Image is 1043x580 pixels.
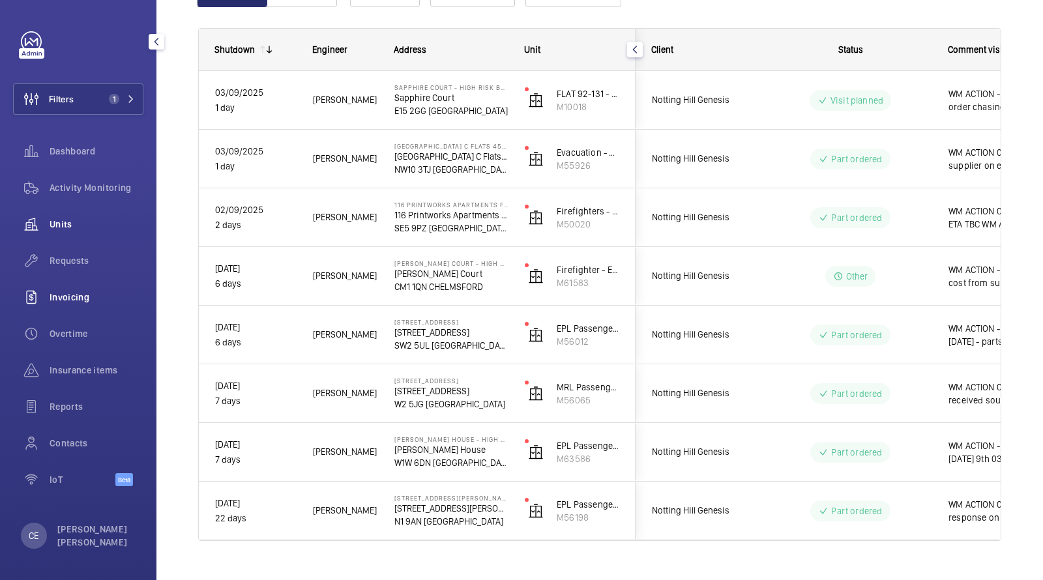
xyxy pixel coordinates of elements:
span: [PERSON_NAME] [313,444,377,459]
p: [GEOGRAPHIC_DATA] C Flats 45-101 - High Risk Building [394,142,508,150]
span: Beta [115,473,133,486]
p: MRL Passenger Lift SELE [557,381,619,394]
p: Part ordered [831,152,882,166]
p: [DATE] [215,261,296,276]
div: Unit [524,44,620,55]
p: M63586 [557,452,619,465]
p: 03/09/2025 [215,85,296,100]
p: M56065 [557,394,619,407]
p: CM1 1QN CHELMSFORD [394,280,508,293]
p: 7 days [215,394,296,409]
span: [PERSON_NAME] [313,93,377,108]
p: Part ordered [831,504,882,517]
p: [STREET_ADDRESS][PERSON_NAME] [394,494,508,502]
span: Client [651,44,673,55]
span: Notting Hill Genesis [652,327,752,342]
p: [PERSON_NAME] House - High Risk Building [394,435,508,443]
p: [DATE] [215,379,296,394]
button: Filters1 [13,83,143,115]
span: Units [50,218,143,231]
p: NW10 3TJ [GEOGRAPHIC_DATA] [394,163,508,176]
img: elevator.svg [528,268,544,284]
p: W1W 6DN [GEOGRAPHIC_DATA] [394,456,508,469]
p: Firefighters - EPL Flats 1-65 No 2 [557,205,619,218]
span: Notting Hill Genesis [652,503,752,518]
img: elevator.svg [528,503,544,519]
p: M61583 [557,276,619,289]
p: [PERSON_NAME] Court - High Risk Building [394,259,508,267]
span: [PERSON_NAME] [313,386,377,401]
span: Notting Hill Genesis [652,151,752,166]
p: EPL Passenger Lift No 1 [557,439,619,452]
p: N1 9AN [GEOGRAPHIC_DATA] [394,515,508,528]
p: Sapphire Court - High Risk Building [394,83,508,91]
span: Dashboard [50,145,143,158]
span: Invoicing [50,291,143,304]
p: [DATE] [215,496,296,511]
img: elevator.svg [528,386,544,401]
span: Address [394,44,426,55]
span: Insurance items [50,364,143,377]
p: 22 days [215,511,296,526]
p: Part ordered [831,387,882,400]
p: M56198 [557,511,619,524]
p: EPL Passenger Lift [557,498,619,511]
p: 116 Printworks Apartments Flats 1-65 - High Risk Building [394,201,508,209]
span: [PERSON_NAME] [313,503,377,518]
span: Engineer [312,44,347,55]
p: [STREET_ADDRESS] [394,377,508,384]
span: Filters [49,93,74,106]
p: [PERSON_NAME] House [394,443,508,456]
span: Activity Monitoring [50,181,143,194]
p: Other [846,270,868,283]
p: Sapphire Court [394,91,508,104]
span: Notting Hill Genesis [652,444,752,459]
p: [STREET_ADDRESS][PERSON_NAME] [394,502,508,515]
p: 03/09/2025 [215,144,296,159]
p: [PERSON_NAME] Court [394,267,508,280]
p: M50020 [557,218,619,231]
p: 2 days [215,218,296,233]
p: Part ordered [831,328,882,341]
p: 116 Printworks Apartments Flats 1-65 [394,209,508,222]
p: E15 2GG [GEOGRAPHIC_DATA] [394,104,508,117]
span: Reports [50,400,143,413]
p: EPL Passenger Lift No 2 [557,322,619,335]
p: Firefighter - EPL Passenger Lift [557,263,619,276]
span: Notting Hill Genesis [652,210,752,225]
p: M10018 [557,100,619,113]
p: Part ordered [831,446,882,459]
span: Notting Hill Genesis [652,386,752,401]
img: elevator.svg [528,327,544,343]
span: Overtime [50,327,143,340]
p: 6 days [215,276,296,291]
p: Visit planned [830,94,883,107]
img: elevator.svg [528,210,544,225]
span: Notting Hill Genesis [652,268,752,283]
p: [DATE] [215,320,296,335]
p: 1 day [215,100,296,115]
p: Evacuation - EPL No 4 Flats 45-101 R/h [557,146,619,159]
p: CE [29,529,38,542]
p: SE5 9PZ [GEOGRAPHIC_DATA] [394,222,508,235]
span: Contacts [50,437,143,450]
span: [PERSON_NAME] [313,268,377,283]
img: elevator.svg [528,151,544,167]
p: 1 day [215,159,296,174]
span: Status [838,44,863,55]
p: M56012 [557,335,619,348]
span: 1 [109,94,119,104]
div: Shutdown [214,44,255,55]
span: [PERSON_NAME] [313,210,377,225]
p: 7 days [215,452,296,467]
img: elevator.svg [528,444,544,460]
span: [PERSON_NAME] [313,327,377,342]
p: 02/09/2025 [215,203,296,218]
p: 6 days [215,335,296,350]
p: [DATE] [215,437,296,452]
p: SW2 5UL [GEOGRAPHIC_DATA] [394,339,508,352]
p: M55926 [557,159,619,172]
span: Requests [50,254,143,267]
p: [STREET_ADDRESS] [394,318,508,326]
span: Notting Hill Genesis [652,93,752,108]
